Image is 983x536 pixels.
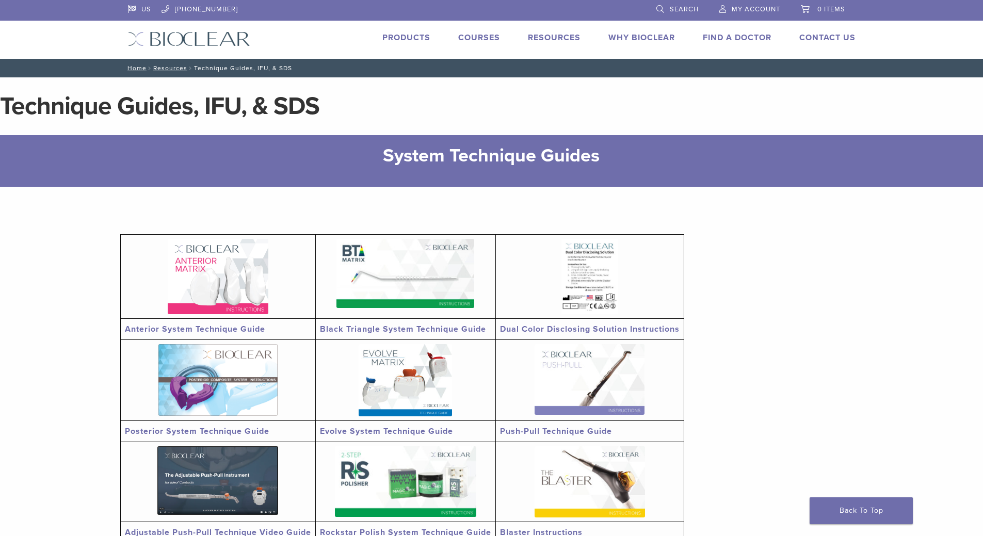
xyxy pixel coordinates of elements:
a: Anterior System Technique Guide [125,324,265,334]
a: Black Triangle System Technique Guide [320,324,486,334]
h2: System Technique Guides [172,143,812,168]
a: Evolve System Technique Guide [320,426,453,436]
a: Resources [153,64,187,72]
a: Posterior System Technique Guide [125,426,269,436]
a: Resources [528,33,581,43]
a: Contact Us [799,33,856,43]
span: My Account [732,5,780,13]
a: Why Bioclear [608,33,675,43]
a: Home [124,64,147,72]
a: Dual Color Disclosing Solution Instructions [500,324,680,334]
span: / [147,66,153,71]
a: Back To Top [810,497,913,524]
span: 0 items [817,5,845,13]
nav: Technique Guides, IFU, & SDS [120,59,863,77]
span: / [187,66,194,71]
a: Push-Pull Technique Guide [500,426,612,436]
img: Bioclear [128,31,250,46]
a: Products [382,33,430,43]
span: Search [670,5,699,13]
a: Find A Doctor [703,33,771,43]
a: Courses [458,33,500,43]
